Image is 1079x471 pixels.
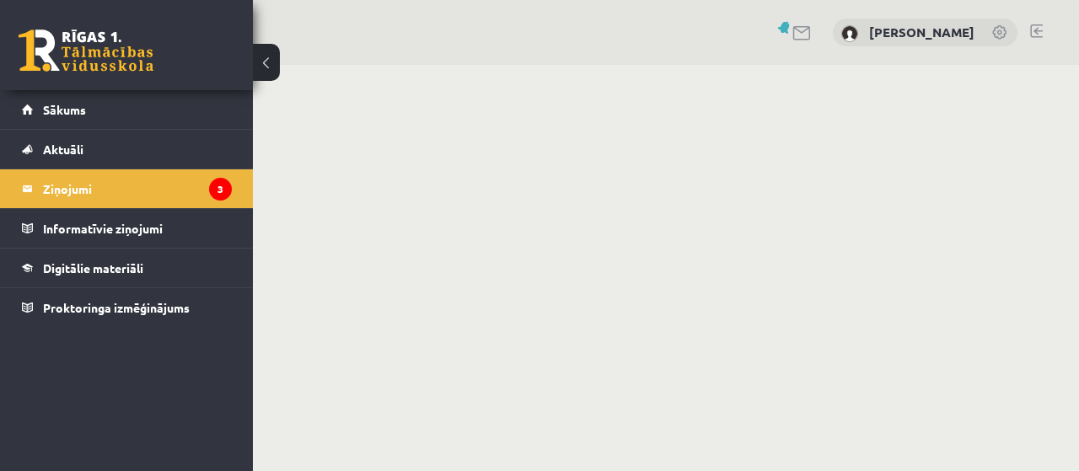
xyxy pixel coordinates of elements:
a: Sākums [22,90,232,129]
span: Digitālie materiāli [43,260,143,276]
a: Ziņojumi3 [22,169,232,208]
a: Digitālie materiāli [22,249,232,287]
a: Aktuāli [22,130,232,169]
span: Proktoringa izmēģinājums [43,300,190,315]
i: 3 [209,178,232,201]
a: Proktoringa izmēģinājums [22,288,232,327]
a: Informatīvie ziņojumi [22,209,232,248]
legend: Ziņojumi [43,169,232,208]
span: Sākums [43,102,86,117]
span: Aktuāli [43,142,83,157]
a: [PERSON_NAME] [869,24,974,40]
img: Inta Lizuma [841,25,858,42]
a: Rīgas 1. Tālmācības vidusskola [19,29,153,72]
legend: Informatīvie ziņojumi [43,209,232,248]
